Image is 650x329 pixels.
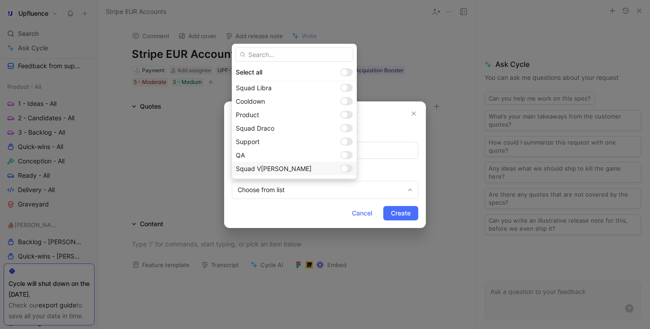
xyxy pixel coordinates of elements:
[235,47,353,61] input: Search...
[236,110,259,118] span: Product
[236,66,337,77] div: Select all
[236,164,312,172] span: Squad V[PERSON_NAME]
[236,137,260,145] span: Support
[236,97,265,105] span: Cooldown
[236,124,274,132] span: Squad Draco
[236,151,245,158] span: QA
[236,83,272,91] span: Squad Libra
